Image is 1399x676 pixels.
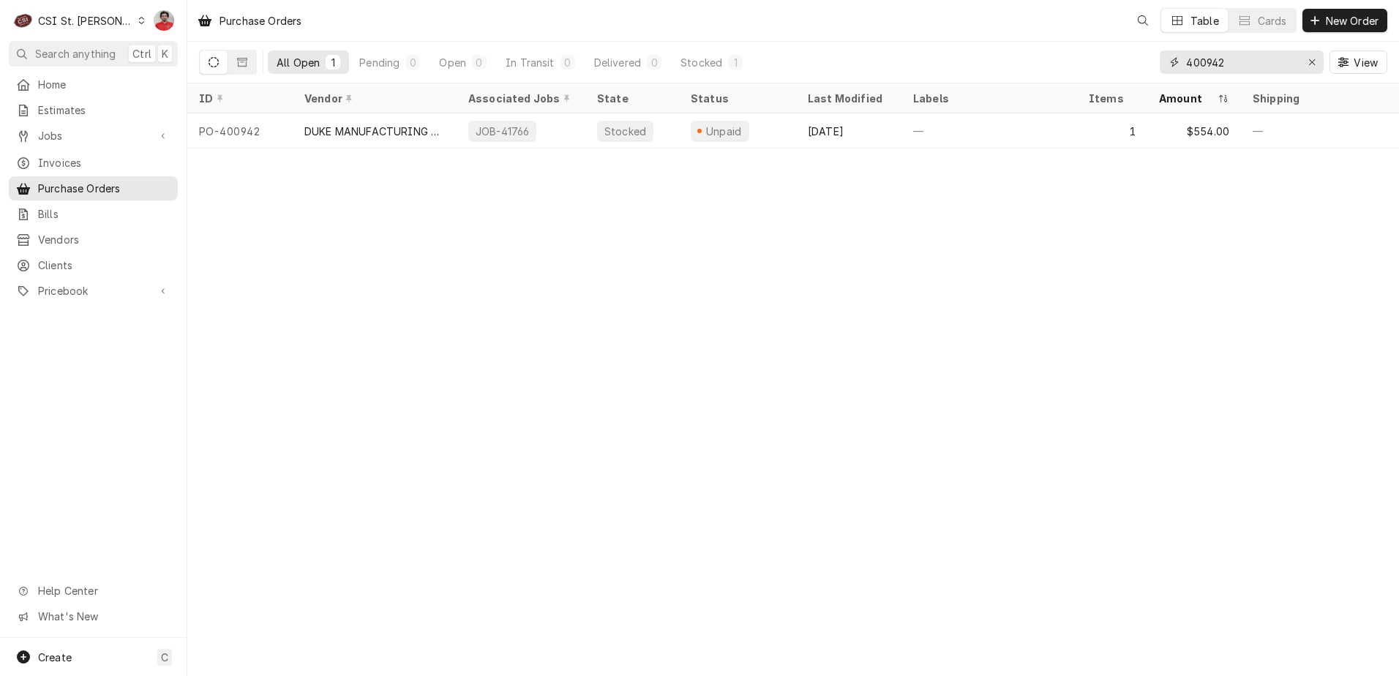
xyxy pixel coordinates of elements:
span: Home [38,77,170,92]
div: Pending [359,55,400,70]
span: Create [38,651,72,664]
div: State [597,91,667,106]
span: K [162,46,168,61]
span: Estimates [38,102,170,118]
div: Associated Jobs [468,91,574,106]
span: Bills [38,206,170,222]
div: All Open [277,55,320,70]
div: Vendor [304,91,442,106]
div: 1 [329,55,337,70]
a: Go to Help Center [9,579,178,603]
div: — [901,113,1077,149]
div: Last Modified [808,91,887,106]
a: Purchase Orders [9,176,178,200]
a: Home [9,72,178,97]
a: Go to Pricebook [9,279,178,303]
div: PO-400942 [187,113,293,149]
button: View [1329,50,1387,74]
div: DUKE MANUFACTURING CO. [304,124,445,139]
span: Purchase Orders [38,181,170,196]
div: Amount [1159,91,1215,106]
span: New Order [1323,13,1381,29]
div: Shipping [1253,91,1393,106]
div: 0 [408,55,417,70]
div: ID [199,91,278,106]
a: Bills [9,202,178,226]
div: 0 [650,55,659,70]
span: View [1351,55,1381,70]
div: Items [1089,91,1133,106]
button: Open search [1131,9,1155,32]
a: Invoices [9,151,178,175]
span: Invoices [38,155,170,170]
span: Vendors [38,232,170,247]
span: What's New [38,609,169,624]
div: 1 [731,55,740,70]
a: Clients [9,253,178,277]
input: Keyword search [1186,50,1296,74]
span: C [161,650,168,665]
div: JOB-41766 [474,124,530,139]
div: In Transit [506,55,555,70]
div: Stocked [680,55,722,70]
span: Clients [38,258,170,273]
div: Open [439,55,466,70]
button: Erase input [1300,50,1324,74]
span: Jobs [38,128,149,143]
div: Status [691,91,781,106]
span: Ctrl [132,46,151,61]
div: Table [1190,13,1219,29]
span: Search anything [35,46,116,61]
div: 0 [475,55,484,70]
div: 0 [563,55,572,70]
span: Help Center [38,583,169,598]
a: Estimates [9,98,178,122]
div: Stocked [603,124,648,139]
div: $554.00 [1147,113,1241,149]
span: Pricebook [38,283,149,298]
a: Go to Jobs [9,124,178,148]
button: New Order [1302,9,1387,32]
div: Cards [1258,13,1287,29]
div: Delivered [594,55,641,70]
a: Go to What's New [9,604,178,628]
div: [DATE] [796,113,901,149]
div: NF [154,10,174,31]
div: C [13,10,34,31]
div: CSI St. [PERSON_NAME] [38,13,133,29]
div: 1 [1077,113,1147,149]
div: Unpaid [704,124,743,139]
div: CSI St. Louis's Avatar [13,10,34,31]
button: Search anythingCtrlK [9,41,178,67]
a: Vendors [9,228,178,252]
div: Labels [913,91,1065,106]
div: Nicholas Faubert's Avatar [154,10,174,31]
